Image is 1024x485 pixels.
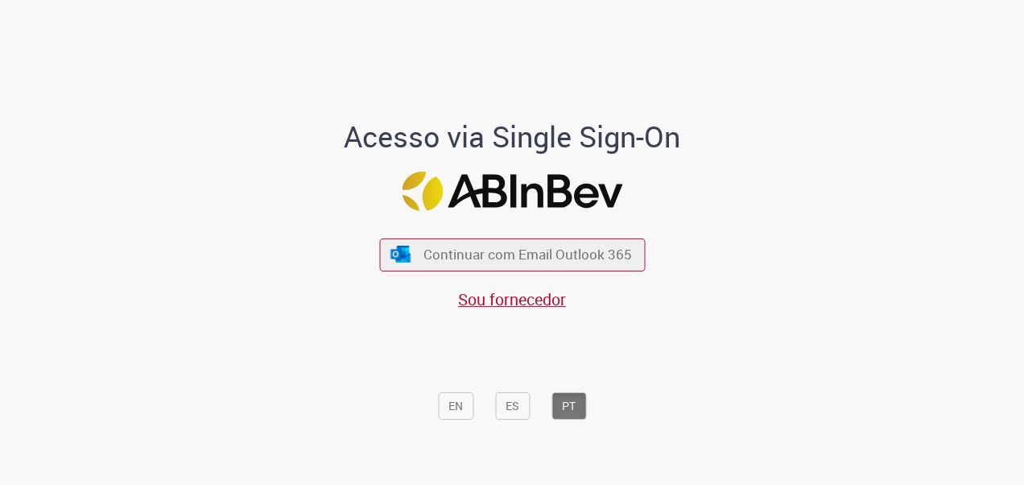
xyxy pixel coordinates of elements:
[423,246,632,264] span: Continuar com Email Outlook 365
[289,121,736,153] h1: Acesso via Single Sign-On
[390,246,412,263] img: ícone Azure/Microsoft 360
[551,392,586,420] button: PT
[438,392,473,420] button: EN
[402,172,622,211] img: Logo ABInBev
[379,238,645,271] button: ícone Azure/Microsoft 360 Continuar com Email Outlook 365
[458,288,566,310] a: Sou fornecedor
[495,392,530,420] button: ES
